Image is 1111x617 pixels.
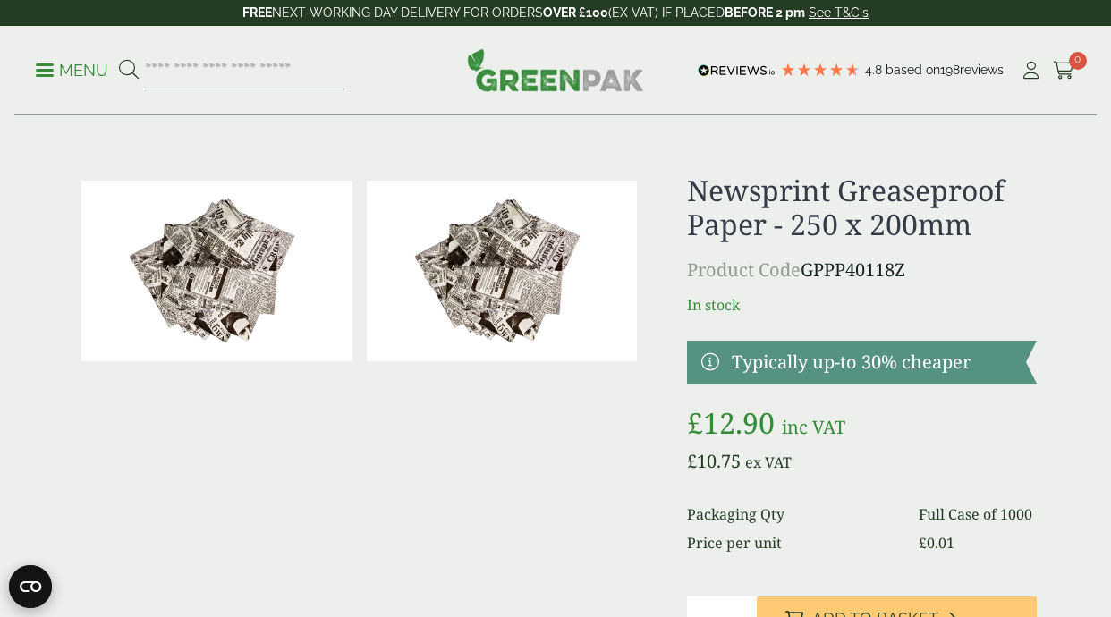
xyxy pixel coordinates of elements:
span: Product Code [687,258,801,282]
img: Newsprint Greaseproof Paper 250 X 200mm Full Case 0 [367,181,638,361]
img: REVIEWS.io [698,64,776,77]
span: 198 [940,63,960,77]
img: GreenPak Supplies [467,48,644,91]
a: Menu [36,60,108,78]
div: 4.79 Stars [780,62,861,78]
i: Cart [1053,62,1075,80]
dt: Price per unit [687,532,896,554]
strong: FREE [242,5,272,20]
span: Based on [886,63,940,77]
i: My Account [1020,62,1042,80]
span: £ [687,449,697,473]
a: 0 [1053,57,1075,84]
strong: OVER £100 [543,5,608,20]
span: inc VAT [782,415,845,439]
p: In stock [687,294,1037,316]
img: Newsprint Greaseproof Paper 250 X 200mm 0 [81,181,352,361]
bdi: 10.75 [687,449,741,473]
span: reviews [960,63,1004,77]
p: GPPP40118Z [687,257,1037,283]
span: ex VAT [745,452,792,472]
span: 4.8 [865,63,886,77]
span: 0 [1069,52,1087,70]
bdi: 12.90 [687,403,775,442]
button: Open CMP widget [9,565,52,608]
bdi: 0.01 [919,533,954,553]
a: See T&C's [809,5,869,20]
dd: Full Case of 1000 [919,503,1037,525]
p: Menu [36,60,108,81]
dt: Packaging Qty [687,503,896,525]
h1: Newsprint Greaseproof Paper - 250 x 200mm [687,173,1037,242]
span: £ [919,533,927,553]
strong: BEFORE 2 pm [725,5,805,20]
span: £ [687,403,703,442]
